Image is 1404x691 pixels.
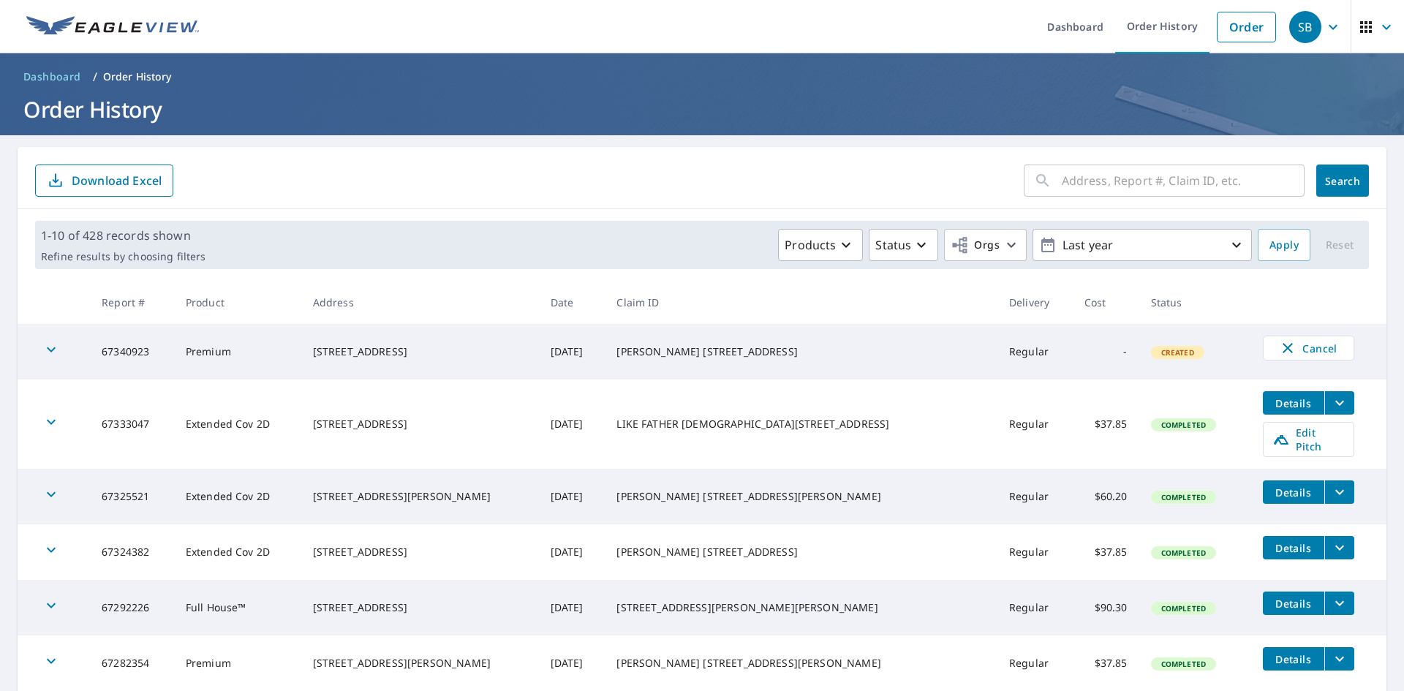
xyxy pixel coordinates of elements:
[1152,492,1215,502] span: Completed
[997,524,1073,580] td: Regular
[1272,652,1316,666] span: Details
[1289,11,1321,43] div: SB
[1073,281,1139,324] th: Cost
[90,580,174,635] td: 67292226
[103,69,172,84] p: Order History
[1278,339,1339,357] span: Cancel
[1324,647,1354,671] button: filesDropdownBtn-67282354
[997,469,1073,524] td: Regular
[313,545,527,559] div: [STREET_ADDRESS]
[174,524,301,580] td: Extended Cov 2D
[90,281,174,324] th: Report #
[1272,396,1316,410] span: Details
[1272,426,1345,453] span: Edit Pitch
[1272,486,1316,499] span: Details
[90,324,174,380] td: 67340923
[26,16,199,38] img: EV Logo
[18,94,1386,124] h1: Order History
[1057,233,1228,258] p: Last year
[174,281,301,324] th: Product
[539,524,605,580] td: [DATE]
[539,580,605,635] td: [DATE]
[1073,324,1139,380] td: -
[605,635,997,691] td: [PERSON_NAME] [STREET_ADDRESS][PERSON_NAME]
[539,281,605,324] th: Date
[605,469,997,524] td: [PERSON_NAME] [STREET_ADDRESS][PERSON_NAME]
[1073,580,1139,635] td: $90.30
[944,229,1027,261] button: Orgs
[174,469,301,524] td: Extended Cov 2D
[1324,536,1354,559] button: filesDropdownBtn-67324382
[1217,12,1276,42] a: Order
[174,635,301,691] td: Premium
[1316,165,1369,197] button: Search
[1328,174,1357,188] span: Search
[1062,160,1305,201] input: Address, Report #, Claim ID, etc.
[1152,347,1203,358] span: Created
[605,580,997,635] td: [STREET_ADDRESS][PERSON_NAME][PERSON_NAME]
[174,324,301,380] td: Premium
[1272,541,1316,555] span: Details
[1272,597,1316,611] span: Details
[313,600,527,615] div: [STREET_ADDRESS]
[997,324,1073,380] td: Regular
[1139,281,1251,324] th: Status
[93,68,97,86] li: /
[1263,536,1324,559] button: detailsBtn-67324382
[313,417,527,431] div: [STREET_ADDRESS]
[1033,229,1252,261] button: Last year
[1263,422,1354,457] a: Edit Pitch
[1073,469,1139,524] td: $60.20
[778,229,863,261] button: Products
[1324,480,1354,504] button: filesDropdownBtn-67325521
[313,656,527,671] div: [STREET_ADDRESS][PERSON_NAME]
[1263,336,1354,360] button: Cancel
[90,469,174,524] td: 67325521
[41,227,205,244] p: 1-10 of 428 records shown
[951,236,1000,254] span: Orgs
[1073,380,1139,469] td: $37.85
[1152,420,1215,430] span: Completed
[301,281,539,324] th: Address
[1269,236,1299,254] span: Apply
[90,380,174,469] td: 67333047
[41,250,205,263] p: Refine results by choosing filters
[1324,391,1354,415] button: filesDropdownBtn-67333047
[18,65,87,88] a: Dashboard
[1263,480,1324,504] button: detailsBtn-67325521
[313,344,527,359] div: [STREET_ADDRESS]
[23,69,81,84] span: Dashboard
[174,380,301,469] td: Extended Cov 2D
[1263,592,1324,615] button: detailsBtn-67292226
[539,380,605,469] td: [DATE]
[1152,659,1215,669] span: Completed
[785,236,836,254] p: Products
[1263,647,1324,671] button: detailsBtn-67282354
[875,236,911,254] p: Status
[18,65,1386,88] nav: breadcrumb
[997,580,1073,635] td: Regular
[313,489,527,504] div: [STREET_ADDRESS][PERSON_NAME]
[869,229,938,261] button: Status
[1073,635,1139,691] td: $37.85
[539,469,605,524] td: [DATE]
[90,524,174,580] td: 67324382
[539,635,605,691] td: [DATE]
[997,380,1073,469] td: Regular
[997,281,1073,324] th: Delivery
[1263,391,1324,415] button: detailsBtn-67333047
[605,524,997,580] td: [PERSON_NAME] [STREET_ADDRESS]
[1152,548,1215,558] span: Completed
[1073,524,1139,580] td: $37.85
[1324,592,1354,615] button: filesDropdownBtn-67292226
[1258,229,1310,261] button: Apply
[90,635,174,691] td: 67282354
[539,324,605,380] td: [DATE]
[605,281,997,324] th: Claim ID
[605,380,997,469] td: LIKE FATHER [DEMOGRAPHIC_DATA][STREET_ADDRESS]
[997,635,1073,691] td: Regular
[1152,603,1215,613] span: Completed
[174,580,301,635] td: Full House™
[605,324,997,380] td: [PERSON_NAME] [STREET_ADDRESS]
[72,173,162,189] p: Download Excel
